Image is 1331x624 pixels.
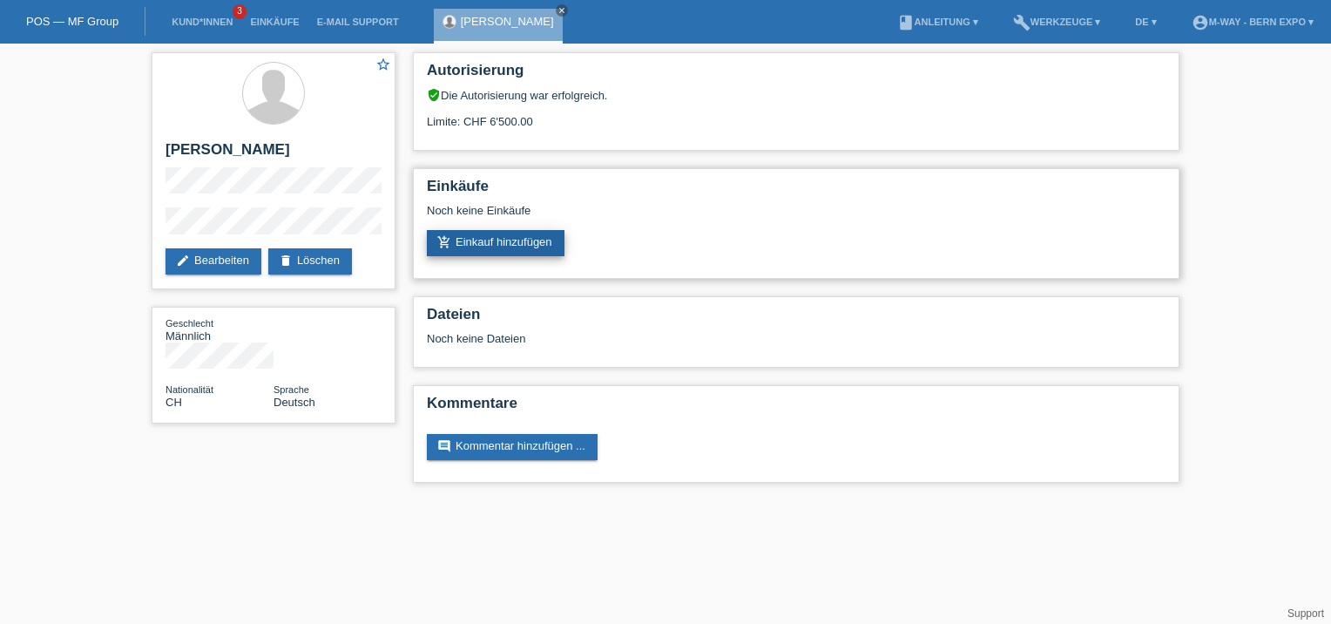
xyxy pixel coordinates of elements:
[897,14,915,31] i: book
[461,15,554,28] a: [PERSON_NAME]
[268,248,352,275] a: deleteLöschen
[308,17,408,27] a: E-Mail Support
[1183,17,1322,27] a: account_circlem-way - Bern Expo ▾
[888,17,987,27] a: bookAnleitung ▾
[437,439,451,453] i: comment
[427,395,1165,421] h2: Kommentare
[427,88,441,102] i: verified_user
[166,141,382,167] h2: [PERSON_NAME]
[166,318,213,329] span: Geschlecht
[427,88,1165,102] div: Die Autorisierung war erfolgreich.
[427,230,564,256] a: add_shopping_cartEinkauf hinzufügen
[241,17,307,27] a: Einkäufe
[166,384,213,395] span: Nationalität
[274,396,315,409] span: Deutsch
[427,62,1165,88] h2: Autorisierung
[274,384,309,395] span: Sprache
[166,316,274,343] div: Männlich
[375,57,391,75] a: star_border
[375,57,391,72] i: star_border
[233,4,247,19] span: 3
[1013,14,1030,31] i: build
[427,434,598,460] a: commentKommentar hinzufügen ...
[26,15,118,28] a: POS — MF Group
[427,102,1165,128] div: Limite: CHF 6'500.00
[166,396,182,409] span: Schweiz
[427,204,1165,230] div: Noch keine Einkäufe
[279,254,293,268] i: delete
[176,254,190,268] i: edit
[1287,607,1324,620] a: Support
[427,332,959,345] div: Noch keine Dateien
[163,17,241,27] a: Kund*innen
[427,178,1165,204] h2: Einkäufe
[1192,14,1209,31] i: account_circle
[437,235,451,249] i: add_shopping_cart
[1004,17,1110,27] a: buildWerkzeuge ▾
[556,4,568,17] a: close
[166,248,261,275] a: editBearbeiten
[1126,17,1165,27] a: DE ▾
[557,6,566,15] i: close
[427,306,1165,332] h2: Dateien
